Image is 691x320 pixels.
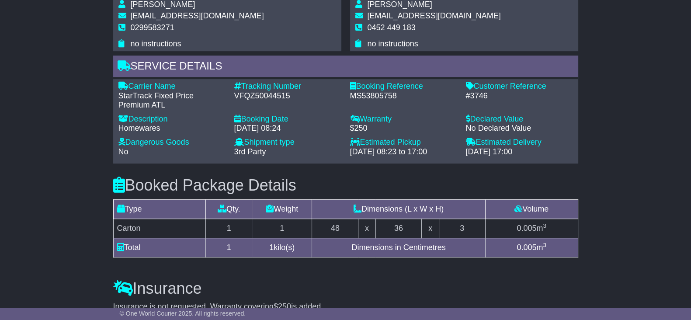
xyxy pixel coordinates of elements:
div: Estimated Delivery [466,138,573,147]
td: 1 [252,219,312,238]
div: Service Details [113,56,578,79]
span: $250 [274,302,291,311]
div: Dangerous Goods [118,138,226,147]
sup: 3 [543,223,546,229]
td: 48 [312,219,358,238]
span: © One World Courier 2025. All rights reserved. [120,310,246,317]
div: Insurance is not requested. Warranty covering is added. [113,302,578,312]
span: 0299583271 [131,23,174,32]
td: 3 [439,219,485,238]
td: Volume [485,199,578,219]
span: 0452 449 183 [368,23,416,32]
span: No [118,147,128,156]
td: 1 [206,219,252,238]
td: Dimensions (L x W x H) [312,199,485,219]
td: m [485,238,578,257]
span: [EMAIL_ADDRESS][DOMAIN_NAME] [131,11,264,20]
td: kilo(s) [252,238,312,257]
span: 1 [269,243,274,252]
div: No Declared Value [466,124,573,133]
span: no instructions [131,39,181,48]
td: Type [113,199,206,219]
div: Carrier Name [118,82,226,91]
div: Description [118,115,226,124]
td: m [485,219,578,238]
div: $250 [350,124,457,133]
td: 1 [206,238,252,257]
div: Estimated Pickup [350,138,457,147]
div: Customer Reference [466,82,573,91]
div: Warranty [350,115,457,124]
span: 0.005 [517,243,536,252]
span: [EMAIL_ADDRESS][DOMAIN_NAME] [368,11,501,20]
div: [DATE] 08:24 [234,124,341,133]
div: Shipment type [234,138,341,147]
td: Carton [113,219,206,238]
td: Dimensions in Centimetres [312,238,485,257]
span: 3rd Party [234,147,266,156]
td: 36 [375,219,422,238]
div: Declared Value [466,115,573,124]
td: Weight [252,199,312,219]
div: MS53805758 [350,91,457,101]
div: Booking Reference [350,82,457,91]
span: 0.005 [517,224,536,233]
div: [DATE] 08:23 to 17:00 [350,147,457,157]
td: Qty. [206,199,252,219]
td: Total [113,238,206,257]
div: Booking Date [234,115,341,124]
div: Tracking Number [234,82,341,91]
div: VFQZ50044515 [234,91,341,101]
div: [DATE] 17:00 [466,147,573,157]
div: #3746 [466,91,573,101]
sup: 3 [543,242,546,248]
h3: Booked Package Details [113,177,578,194]
td: x [358,219,375,238]
div: Homewares [118,124,226,133]
h3: Insurance [113,280,578,297]
div: StarTrack Fixed Price Premium ATL [118,91,226,110]
span: no instructions [368,39,418,48]
td: x [422,219,439,238]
